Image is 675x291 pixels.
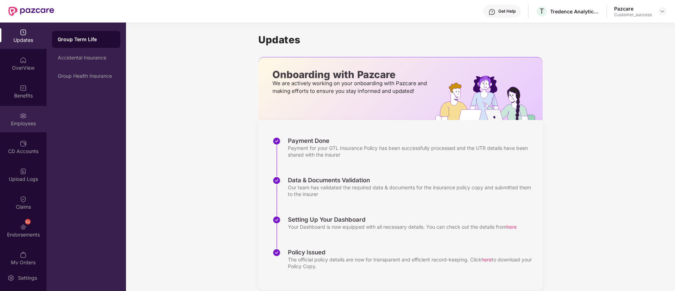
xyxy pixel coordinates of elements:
[20,251,27,258] img: svg+xml;base64,PHN2ZyBpZD0iTXlfT3JkZXJzIiBkYXRhLW5hbWU9Ik15IE9yZGVycyIgeG1sbnM9Imh0dHA6Ly93d3cudz...
[550,8,599,15] div: Tredence Analytics Solutions Private Limited
[20,168,27,175] img: svg+xml;base64,PHN2ZyBpZD0iVXBsb2FkX0xvZ3MiIGRhdGEtbmFtZT0iVXBsb2FkIExvZ3MiIHhtbG5zPSJodHRwOi8vd3...
[272,71,429,78] p: Onboarding with Pazcare
[258,34,543,46] h1: Updates
[660,8,665,14] img: svg+xml;base64,PHN2ZyBpZD0iRHJvcGRvd24tMzJ4MzIiIHhtbG5zPSJodHRwOi8vd3d3LnczLm9yZy8yMDAwL3N2ZyIgd2...
[288,145,536,158] div: Payment for your GTL Insurance Policy has been successfully processed and the UTR details have be...
[20,140,27,147] img: svg+xml;base64,PHN2ZyBpZD0iQ0RfQWNjb3VudHMiIGRhdGEtbmFtZT0iQ0QgQWNjb3VudHMiIHhtbG5zPSJodHRwOi8vd3...
[540,7,544,15] span: T
[288,176,536,184] div: Data & Documents Validation
[288,137,536,145] div: Payment Done
[16,274,39,281] div: Settings
[58,73,115,79] div: Group Health Insurance
[272,137,281,145] img: svg+xml;base64,PHN2ZyBpZD0iU3RlcC1Eb25lLTMyeDMyIiB4bWxucz0iaHR0cDovL3d3dy53My5vcmcvMjAwMC9zdmciIH...
[288,223,517,230] div: Your Dashboard is now equipped with all necessary details. You can check out the details from
[435,76,543,120] img: hrOnboarding
[20,29,27,36] img: svg+xml;base64,PHN2ZyBpZD0iVXBkYXRlZCIgeG1sbnM9Imh0dHA6Ly93d3cudzMub3JnLzIwMDAvc3ZnIiB3aWR0aD0iMj...
[7,274,14,281] img: svg+xml;base64,PHN2ZyBpZD0iU2V0dGluZy0yMHgyMCIgeG1sbnM9Imh0dHA6Ly93d3cudzMub3JnLzIwMDAvc3ZnIiB3aW...
[288,184,536,197] div: Our team has validated the required data & documents for the insurance policy copy and submitted ...
[288,216,517,223] div: Setting Up Your Dashboard
[614,5,652,12] div: Pazcare
[25,219,31,224] div: 52
[288,256,536,270] div: The official policy details are now for transparent and efficient record-keeping. Click to downlo...
[58,36,115,43] div: Group Term Life
[288,248,536,256] div: Policy Issued
[58,55,115,61] div: Accidental Insurance
[20,223,27,230] img: svg+xml;base64,PHN2ZyBpZD0iRW5kb3JzZW1lbnRzIiB4bWxucz0iaHR0cDovL3d3dy53My5vcmcvMjAwMC9zdmciIHdpZH...
[498,8,516,14] div: Get Help
[20,84,27,91] img: svg+xml;base64,PHN2ZyBpZD0iQmVuZWZpdHMiIHhtbG5zPSJodHRwOi8vd3d3LnczLm9yZy8yMDAwL3N2ZyIgd2lkdGg9Ij...
[506,224,517,230] span: here
[614,12,652,18] div: Customer_success
[272,80,429,95] p: We are actively working on your onboarding with Pazcare and making efforts to ensure you stay inf...
[272,216,281,224] img: svg+xml;base64,PHN2ZyBpZD0iU3RlcC1Eb25lLTMyeDMyIiB4bWxucz0iaHR0cDovL3d3dy53My5vcmcvMjAwMC9zdmciIH...
[20,57,27,64] img: svg+xml;base64,PHN2ZyBpZD0iSG9tZSIgeG1sbnM9Imh0dHA6Ly93d3cudzMub3JnLzIwMDAvc3ZnIiB3aWR0aD0iMjAiIG...
[481,257,492,262] span: here
[8,7,54,16] img: New Pazcare Logo
[20,112,27,119] img: svg+xml;base64,PHN2ZyBpZD0iRW1wbG95ZWVzIiB4bWxucz0iaHR0cDovL3d3dy53My5vcmcvMjAwMC9zdmciIHdpZHRoPS...
[272,176,281,185] img: svg+xml;base64,PHN2ZyBpZD0iU3RlcC1Eb25lLTMyeDMyIiB4bWxucz0iaHR0cDovL3d3dy53My5vcmcvMjAwMC9zdmciIH...
[20,196,27,203] img: svg+xml;base64,PHN2ZyBpZD0iQ2xhaW0iIHhtbG5zPSJodHRwOi8vd3d3LnczLm9yZy8yMDAwL3N2ZyIgd2lkdGg9IjIwIi...
[272,248,281,257] img: svg+xml;base64,PHN2ZyBpZD0iU3RlcC1Eb25lLTMyeDMyIiB4bWxucz0iaHR0cDovL3d3dy53My5vcmcvMjAwMC9zdmciIH...
[488,8,496,15] img: svg+xml;base64,PHN2ZyBpZD0iSGVscC0zMngzMiIgeG1sbnM9Imh0dHA6Ly93d3cudzMub3JnLzIwMDAvc3ZnIiB3aWR0aD...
